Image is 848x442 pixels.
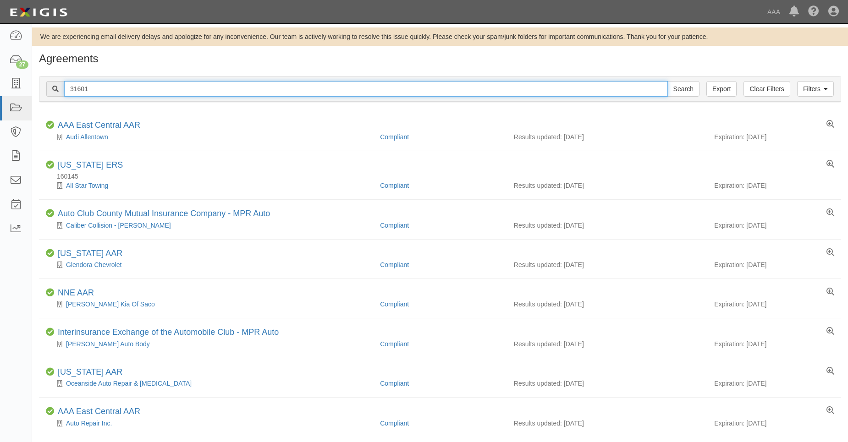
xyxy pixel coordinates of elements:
div: NNE AAR [58,288,94,298]
a: Filters [797,81,834,97]
div: J C Auto Body [46,339,373,349]
div: Results updated: [DATE] [514,132,701,142]
div: All Star Towing [46,181,373,190]
a: Compliant [380,300,409,308]
a: Export [706,81,737,97]
a: Compliant [380,222,409,229]
a: [PERSON_NAME] Kia Of Saco [66,300,155,308]
div: California ERS [58,160,123,170]
div: Expiration: [DATE] [714,339,834,349]
div: Auto Club County Mutual Insurance Company - MPR Auto [58,209,270,219]
div: Expiration: [DATE] [714,132,834,142]
a: Compliant [380,133,409,141]
a: Auto Club County Mutual Insurance Company - MPR Auto [58,209,270,218]
a: View results summary [826,209,834,217]
i: Compliant [46,407,54,415]
div: Expiration: [DATE] [714,419,834,428]
div: California AAR [58,249,122,259]
div: Results updated: [DATE] [514,181,701,190]
div: Results updated: [DATE] [514,300,701,309]
a: [PERSON_NAME] Auto Body [66,340,150,348]
i: Compliant [46,289,54,297]
div: We are experiencing email delivery delays and apologize for any inconvenience. Our team is active... [32,32,848,41]
div: Results updated: [DATE] [514,419,701,428]
a: AAA East Central AAR [58,407,140,416]
i: Compliant [46,121,54,129]
a: AAA East Central AAR [58,120,140,130]
div: Glendora Chevrolet [46,260,373,269]
i: Compliant [46,161,54,169]
div: 160145 [46,172,841,181]
div: Oceanside Auto Repair & Smog [46,379,373,388]
i: Compliant [46,328,54,336]
div: Expiration: [DATE] [714,379,834,388]
a: NNE AAR [58,288,94,297]
div: Expiration: [DATE] [714,260,834,269]
div: 27 [16,60,28,69]
a: View results summary [826,407,834,415]
a: View results summary [826,120,834,129]
div: Bill Dodge Kia Of Saco [46,300,373,309]
div: California AAR [58,367,122,377]
a: Caliber Collision - [PERSON_NAME] [66,222,171,229]
div: AAA East Central AAR [58,407,140,417]
div: Results updated: [DATE] [514,379,701,388]
div: AAA East Central AAR [58,120,140,131]
a: [US_STATE] ERS [58,160,123,169]
img: logo-5460c22ac91f19d4615b14bd174203de0afe785f0fc80cf4dbbc73dc1793850b.png [7,4,70,21]
div: Caliber Collision - Tyler East [46,221,373,230]
a: AAA [763,3,785,21]
input: Search [667,81,699,97]
i: Help Center - Complianz [808,6,819,17]
a: View results summary [826,367,834,376]
div: Expiration: [DATE] [714,221,834,230]
div: Auto Repair Inc. [46,419,373,428]
a: [US_STATE] AAR [58,367,122,377]
i: Compliant [46,368,54,376]
a: [US_STATE] AAR [58,249,122,258]
a: View results summary [826,249,834,257]
a: Compliant [380,420,409,427]
i: Compliant [46,249,54,257]
div: Interinsurance Exchange of the Automobile Club - MPR Auto [58,327,279,338]
div: Results updated: [DATE] [514,339,701,349]
div: Results updated: [DATE] [514,221,701,230]
a: Auto Repair Inc. [66,420,112,427]
a: View results summary [826,288,834,296]
div: Audi Allentown [46,132,373,142]
div: Results updated: [DATE] [514,260,701,269]
a: Compliant [380,182,409,189]
div: Expiration: [DATE] [714,300,834,309]
a: Compliant [380,261,409,268]
a: Compliant [380,340,409,348]
h1: Agreements [39,53,841,65]
div: Expiration: [DATE] [714,181,834,190]
a: View results summary [826,160,834,169]
a: Audi Allentown [66,133,108,141]
a: Glendora Chevrolet [66,261,121,268]
a: Oceanside Auto Repair & [MEDICAL_DATA] [66,380,192,387]
a: Compliant [380,380,409,387]
a: Interinsurance Exchange of the Automobile Club - MPR Auto [58,327,279,337]
input: Search [64,81,668,97]
a: View results summary [826,327,834,336]
a: Clear Filters [743,81,790,97]
a: All Star Towing [66,182,108,189]
i: Compliant [46,209,54,218]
